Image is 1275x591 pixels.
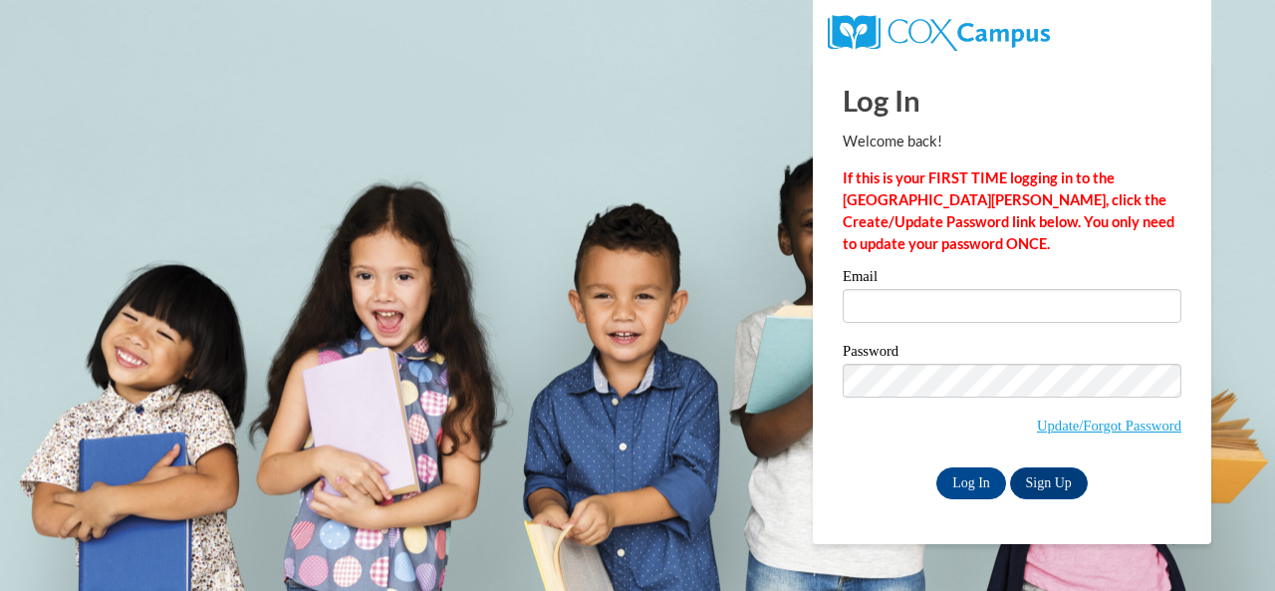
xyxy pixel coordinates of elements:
p: Welcome back! [843,131,1181,152]
a: Update/Forgot Password [1037,418,1181,434]
input: Log In [936,467,1006,499]
h1: Log In [843,80,1181,121]
label: Password [843,344,1181,364]
img: COX Campus [828,15,1050,51]
label: Email [843,269,1181,289]
a: COX Campus [828,23,1050,40]
a: Sign Up [1010,467,1088,499]
strong: If this is your FIRST TIME logging in to the [GEOGRAPHIC_DATA][PERSON_NAME], click the Create/Upd... [843,169,1174,252]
